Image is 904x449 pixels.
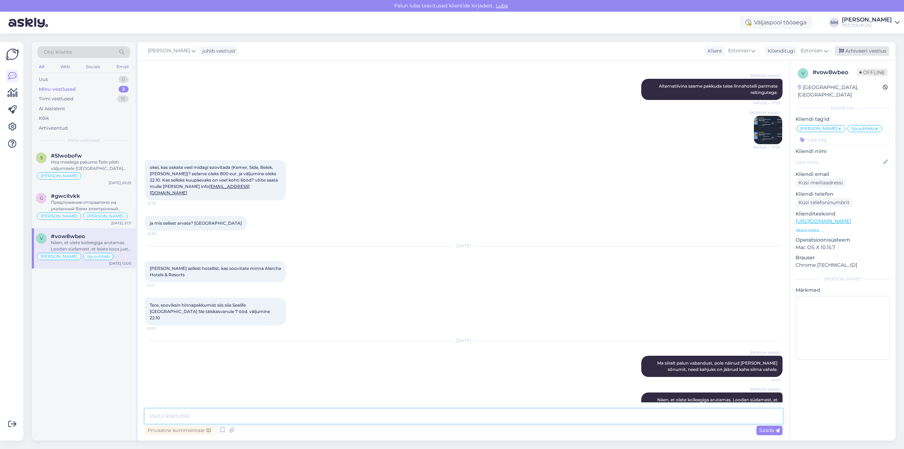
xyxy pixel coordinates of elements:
span: v [40,236,43,241]
img: Askly Logo [6,48,19,61]
div: Küsi telefoninumbrit [796,198,852,207]
span: Estonian [801,47,822,55]
p: Klienditeekond [796,210,890,218]
p: Kliendi email [796,171,890,178]
span: [PERSON_NAME] [750,387,780,392]
div: 0 [118,76,129,83]
div: AI Assistent [39,105,65,112]
span: Ilja suhtleb [87,254,110,259]
div: [PERSON_NAME] [796,276,890,282]
p: Kliendi nimi [796,148,890,155]
div: Kliendi info [796,105,890,111]
a: [PERSON_NAME]TEZ TOUR OÜ [842,17,900,28]
div: Küsi meiliaadressi [796,178,846,188]
span: [PERSON_NAME] [750,110,780,116]
span: [PERSON_NAME] [87,214,124,218]
span: 20:29 [754,377,780,383]
span: 12:00 [147,326,173,331]
div: Privaatne kommentaar [145,426,214,435]
div: [GEOGRAPHIC_DATA], [GEOGRAPHIC_DATA] [798,84,883,99]
div: TEZ TOUR OÜ [842,23,892,28]
span: Nähtud ✓ 17:25 [753,144,780,150]
span: Näen, et olete kolleegiga arutamas. Loodan südamest, et leiate koos just teile sobiva ja meeldiva... [648,397,779,409]
div: Hea meelega pakume Teile pileti väljumisele [GEOGRAPHIC_DATA] [GEOGRAPHIC_DATA] [DATE] ( meil on ... [51,159,131,172]
span: Luba [494,2,510,9]
span: [PERSON_NAME] [750,73,780,78]
span: Tere, sooviksin hinnapakkumist siis siia Sealife [GEOGRAPHIC_DATA] 5le täiskasvanule 7 ööd. välju... [150,302,271,320]
p: Kliendi telefon [796,190,890,198]
div: [DATE] 12:00 [109,261,131,266]
span: Offline [857,69,888,76]
div: Email [115,62,130,71]
p: Märkmed [796,286,890,294]
div: Socials [84,62,102,71]
div: [DATE] [145,243,783,249]
div: 3 [119,86,129,93]
span: 22:59 [147,231,173,236]
span: Minu vestlused [68,137,100,143]
span: v [802,71,804,76]
span: 22:33 [147,201,173,206]
span: Ma siiralt palun vabandust, pole näinud [PERSON_NAME] sõnumit, need kahjuks on jäänud kahe silma ... [657,360,779,372]
div: Klienditugi [765,47,795,55]
span: [PERSON_NAME] [148,47,190,55]
span: #vow8wbeo [51,233,85,240]
div: Uus [39,76,48,83]
span: 0:20 [147,283,173,288]
p: Vaata edasi ... [796,227,890,234]
img: Attachment [754,116,782,144]
div: [DATE] 20:25 [109,180,131,185]
span: [PERSON_NAME] [41,254,78,259]
div: Kõik [39,115,49,122]
span: Saada [759,427,780,433]
p: Operatsioonisüsteem [796,236,890,244]
div: Arhiveeri vestlus [835,46,889,56]
div: # vow8wbeo [813,68,857,77]
div: All [37,62,46,71]
div: Arhiveeritud [39,125,68,132]
div: [DATE] [145,337,783,344]
input: Lisa tag [796,134,890,145]
div: Предложение отправлено на указанный Вами электронный адрес. [51,199,131,212]
span: [PERSON_NAME] [41,214,78,218]
span: [PERSON_NAME] [750,350,780,355]
div: Minu vestlused [39,86,76,93]
span: [PERSON_NAME] [41,174,78,178]
a: [URL][DOMAIN_NAME] [796,218,851,224]
p: Brauser [796,254,890,261]
span: Ilja suhtleb [851,126,874,131]
div: Näen, et olete kolleegiga arutamas. Loodan südamest, et leiate koos just teile sobiva ja meeldiva... [51,240,131,252]
span: ja mis sellest arvate? [GEOGRAPHIC_DATA] [150,220,242,226]
p: Kliendi tag'id [796,116,890,123]
p: Mac OS X 10.15.7 [796,244,890,251]
span: Nähtud ✓ 17:25 [753,100,780,106]
span: #gwcitvkk [51,193,80,199]
span: 5 [40,155,43,160]
span: Otsi kliente [44,48,72,56]
span: [PERSON_NAME] sellest hotellist, kas soovitate minna Alarcha Hotels & Resorts [150,266,282,277]
span: okei, kas oskate veel midagi soovitada (Kemer, Side, Belek, [PERSON_NAME])? eelarve oleks 800 eur... [150,165,279,195]
div: 15 [117,95,129,102]
span: Alternatiivina saame pakkuda teise linnahotelli parimate reitingutega: [659,83,779,95]
div: Web [59,62,71,71]
input: Lisa nimi [796,158,882,166]
div: Klient [705,47,722,55]
p: Chrome [TECHNICAL_ID] [796,261,890,269]
div: Väljaspool tööaega [740,16,812,29]
span: g [40,195,43,201]
div: juhib vestlust [200,47,236,55]
span: #5lwobofw [51,153,82,159]
div: [DATE] 21:11 [111,220,131,226]
div: [PERSON_NAME] [842,17,892,23]
span: [PERSON_NAME] [800,126,837,131]
div: NM [829,18,839,28]
span: Estonian [728,47,750,55]
div: Tiimi vestlused [39,95,73,102]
